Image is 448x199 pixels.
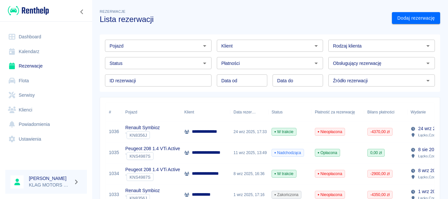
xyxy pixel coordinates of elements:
a: Dashboard [5,30,87,44]
p: Renault Symbioz [125,187,160,194]
span: KN8356J [127,133,150,138]
div: 8 wrz 2025, 16:36 [230,163,268,184]
p: Łącko , Czerniec 10 [418,153,448,159]
button: Otwórz [423,59,433,68]
span: -4350,00 zł [368,192,392,198]
div: Pojazd [125,103,137,121]
a: 1036 [109,128,119,135]
span: 0,00 zł [368,150,384,156]
a: Dodaj rezerwację [392,12,440,24]
a: Rezerwacje [5,59,87,73]
div: Klient [184,103,194,121]
a: Klienci [5,103,87,117]
button: Otwórz [423,76,433,85]
h6: [PERSON_NAME] [29,175,71,182]
a: Serwisy [5,88,87,103]
div: Data rezerwacji [234,103,256,121]
div: Bilans płatności [367,103,395,121]
div: 24 wrz 2025, 17:33 [230,121,268,142]
a: 1035 [109,149,119,156]
button: Zwiń nawigację [77,8,87,16]
span: W trakcie [272,129,296,135]
span: Zakończona [272,192,301,198]
div: Bilans płatności [364,103,407,121]
div: Wydanie [411,103,426,121]
div: Płatność za rezerwację [315,103,355,121]
div: Data rezerwacji [230,103,268,121]
button: Otwórz [423,41,433,50]
a: Kalendarz [5,44,87,59]
span: KNS4987S [127,175,153,180]
button: Sort [256,108,265,117]
div: Płatność za rezerwację [312,103,364,121]
div: Status [272,103,283,121]
span: Opłacona [315,150,340,156]
p: Łącko , Czerniec 10 [418,174,448,180]
span: KNS4987S [127,154,153,159]
p: Peugeot 208 1.4 VTi Active [125,145,180,152]
div: Status [268,103,312,121]
span: Nadchodząca [272,150,304,156]
span: Nieopłacona [315,171,345,177]
div: ` [125,152,180,160]
input: DD.MM.YYYY [217,74,267,87]
div: ` [125,173,180,181]
button: Sort [426,108,435,117]
a: Renthelp logo [5,5,49,16]
p: Łącko , Czerniec 10 [418,132,448,138]
a: Ustawienia [5,132,87,147]
div: ` [125,131,160,139]
a: 1033 [109,191,119,198]
input: DD.MM.YYYY [273,74,323,87]
div: # [106,103,122,121]
a: Powiadomienia [5,117,87,132]
span: Nieopłacona [315,129,345,135]
div: Pojazd [122,103,181,121]
div: 11 wrz 2025, 13:49 [230,142,268,163]
p: KLAG MOTORS Rent a Car [29,182,71,189]
img: Renthelp logo [8,5,49,16]
span: -2900,00 zł [368,171,392,177]
button: Otwórz [312,59,321,68]
span: Nieopłacona [315,192,345,198]
span: Rezerwacje [100,10,125,13]
a: Flota [5,73,87,88]
h3: Lista rezerwacji [100,15,387,24]
div: Klient [181,103,230,121]
span: W trakcie [272,171,296,177]
p: Peugeot 208 1.4 VTi Active [125,166,180,173]
span: -4370,00 zł [368,129,392,135]
div: # [109,103,111,121]
button: Otwórz [200,41,209,50]
button: Otwórz [312,41,321,50]
button: Otwórz [200,59,209,68]
p: Renault Symbioz [125,124,160,131]
a: 1034 [109,170,119,177]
